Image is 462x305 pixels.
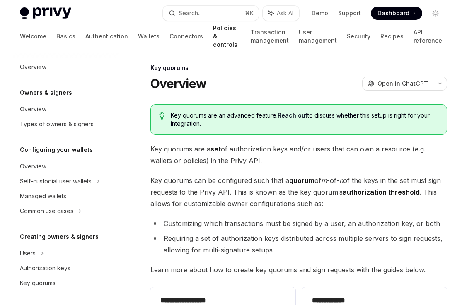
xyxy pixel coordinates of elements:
span: Key quorums can be configured such that a of -of- of the keys in the set must sign requests to th... [150,175,447,209]
a: Types of owners & signers [13,117,119,132]
em: n [339,176,343,185]
a: Demo [312,9,328,17]
div: Users [20,248,36,258]
img: light logo [20,7,71,19]
div: Managed wallets [20,191,66,201]
span: ⌘ K [245,10,254,17]
a: Authentication [85,26,128,46]
div: Common use cases [20,206,73,216]
a: Wallets [138,26,160,46]
em: m [321,176,327,185]
button: Search...⌘K [163,6,259,21]
button: Open in ChatGPT [362,77,433,91]
a: Transaction management [251,26,289,46]
a: Overview [13,159,119,174]
div: Key quorums [20,278,56,288]
div: Overview [20,161,46,171]
strong: quorum [289,176,314,185]
a: Reach out [278,112,307,119]
a: Overview [13,60,119,74]
a: User management [299,26,337,46]
a: Dashboard [371,7,422,20]
a: Connectors [169,26,203,46]
button: Ask AI [263,6,299,21]
a: Security [347,26,370,46]
div: Self-custodial user wallets [20,176,92,186]
a: Support [338,9,361,17]
a: Policies & controls [213,26,241,46]
svg: Tip [159,112,165,120]
a: Basics [56,26,75,46]
div: Authorization keys [20,263,70,273]
a: Key quorums [13,276,119,291]
div: Overview [20,62,46,72]
h5: Creating owners & signers [20,232,99,242]
li: Requiring a set of authorization keys distributed across multiple servers to sign requests, allow... [150,233,447,256]
button: Toggle dark mode [429,7,442,20]
a: API reference [414,26,442,46]
a: Overview [13,102,119,117]
li: Customizing which transactions must be signed by a user, an authorization key, or both [150,218,447,229]
a: Managed wallets [13,189,119,204]
a: Authorization keys [13,261,119,276]
h5: Owners & signers [20,88,72,98]
h5: Configuring your wallets [20,145,93,155]
div: Key quorums [150,64,447,72]
h1: Overview [150,76,206,91]
div: Types of owners & signers [20,119,94,129]
div: Search... [179,8,202,18]
strong: set [210,145,221,153]
span: Key quorums are an advanced feature. to discuss whether this setup is right for your integration. [171,111,438,128]
span: Learn more about how to create key quorums and sign requests with the guides below. [150,264,447,276]
span: Open in ChatGPT [377,79,428,88]
strong: authorization threshold [343,188,420,196]
span: Key quorums are a of authorization keys and/or users that can own a resource (e.g. wallets or pol... [150,143,447,166]
div: Overview [20,104,46,114]
span: Ask AI [277,9,293,17]
a: Recipes [380,26,404,46]
a: Welcome [20,26,46,46]
span: Dashboard [377,9,409,17]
